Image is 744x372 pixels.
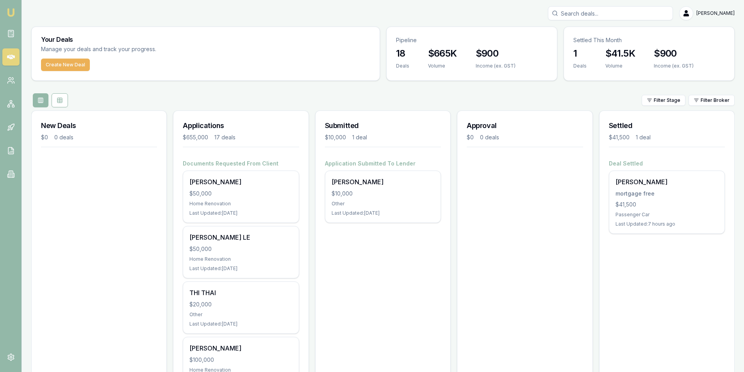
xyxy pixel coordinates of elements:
[396,36,548,44] p: Pipeline
[467,120,583,131] h3: Approval
[332,190,434,198] div: $10,000
[332,210,434,216] div: Last Updated: [DATE]
[352,133,367,141] div: 1 deal
[189,344,292,353] div: [PERSON_NAME]
[701,97,730,103] span: Filter Broker
[616,221,718,227] div: Last Updated: 7 hours ago
[616,212,718,218] div: Passenger Car
[189,233,292,242] div: [PERSON_NAME] LE
[428,47,457,60] h3: $665K
[573,63,587,69] div: Deals
[332,177,434,187] div: [PERSON_NAME]
[325,133,346,141] div: $10,000
[605,47,635,60] h3: $41.5K
[41,59,90,71] button: Create New Deal
[189,301,292,308] div: $20,000
[480,133,499,141] div: 0 deals
[654,97,680,103] span: Filter Stage
[189,356,292,364] div: $100,000
[41,45,241,54] p: Manage your deals and track your progress.
[476,63,516,69] div: Income (ex. GST)
[189,256,292,262] div: Home Renovation
[54,133,73,141] div: 0 deals
[214,133,236,141] div: 17 deals
[189,321,292,327] div: Last Updated: [DATE]
[654,47,694,60] h3: $900
[189,245,292,253] div: $50,000
[41,133,48,141] div: $0
[183,160,299,167] h4: Documents Requested From Client
[41,36,370,43] h3: Your Deals
[189,311,292,318] div: Other
[605,63,635,69] div: Volume
[396,63,409,69] div: Deals
[183,120,299,131] h3: Applications
[616,201,718,208] div: $41,500
[189,288,292,297] div: THI THAI
[616,190,718,198] div: mortgage free
[428,63,457,69] div: Volume
[548,6,673,20] input: Search deals
[6,8,16,17] img: emu-icon-u.png
[609,120,725,131] h3: Settled
[189,177,292,187] div: [PERSON_NAME]
[573,47,587,60] h3: 1
[696,10,735,16] span: [PERSON_NAME]
[616,177,718,187] div: [PERSON_NAME]
[325,160,441,167] h4: Application Submitted To Lender
[189,265,292,272] div: Last Updated: [DATE]
[642,95,685,106] button: Filter Stage
[332,201,434,207] div: Other
[609,133,630,141] div: $41,500
[636,133,651,141] div: 1 deal
[189,201,292,207] div: Home Renovation
[476,47,516,60] h3: $900
[689,95,735,106] button: Filter Broker
[609,160,725,167] h4: Deal Settled
[189,190,292,198] div: $50,000
[654,63,694,69] div: Income (ex. GST)
[396,47,409,60] h3: 18
[325,120,441,131] h3: Submitted
[189,210,292,216] div: Last Updated: [DATE]
[573,36,725,44] p: Settled This Month
[467,133,474,141] div: $0
[41,120,157,131] h3: New Deals
[183,133,208,141] div: $655,000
